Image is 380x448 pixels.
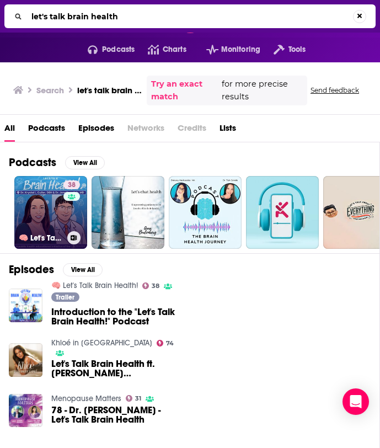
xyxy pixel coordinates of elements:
button: open menu [260,41,306,58]
button: Send feedback [307,86,362,95]
a: Introduction to the "Let's Talk Brain Health!" Podcast [51,307,177,326]
a: Podcasts [28,119,65,142]
a: Charts [135,41,186,58]
a: Episodes [78,119,114,142]
h3: 🧠 Let's Talk Brain Health! [19,233,63,243]
a: Menopause Matters [51,394,121,403]
div: Search... [4,4,376,28]
span: Podcasts [102,42,135,57]
a: 38 [63,180,80,189]
a: 31 [126,395,142,402]
button: View All [65,156,105,169]
h3: let's talk brain health [77,85,142,95]
a: 74 [157,340,174,346]
span: Let's Talk Brain Health ft. [PERSON_NAME][MEDICAL_DATA] [51,359,177,378]
span: Charts [163,42,186,57]
a: Khloé in Wonder Land [51,338,152,348]
a: 78 - Dr. Tina Huang - Let's Talk Brain Health [51,406,177,424]
button: open menu [193,41,260,58]
input: Search... [27,8,353,25]
span: Monitoring [221,42,260,57]
a: Let's Talk Brain Health ft. Dr. Daniel Amen [51,359,177,378]
h3: Search [36,85,64,95]
button: View All [63,263,103,276]
a: 38 [142,282,160,289]
a: 38🧠 Let's Talk Brain Health! [14,176,87,249]
span: Credits [178,119,206,142]
span: 78 - Dr. [PERSON_NAME] - Let's Talk Brain Health [51,406,177,424]
img: Introduction to the "Let's Talk Brain Health!" Podcast [9,289,42,322]
a: 🧠 Let's Talk Brain Health! [51,281,138,290]
a: PodcastsView All [9,156,105,169]
a: EpisodesView All [9,263,103,276]
span: 74 [166,341,174,346]
span: Networks [127,119,164,142]
span: for more precise results [222,78,303,103]
button: open menu [74,41,135,58]
a: All [4,119,15,142]
span: 31 [135,396,141,401]
span: 38 [152,284,159,289]
div: Open Intercom Messenger [342,388,369,415]
h2: Podcasts [9,156,56,169]
span: Tools [288,42,306,57]
a: Lists [220,119,236,142]
span: 38 [68,180,76,191]
span: Trailer [56,294,74,301]
a: Try an exact match [151,78,220,103]
h2: Episodes [9,263,54,276]
img: 78 - Dr. Tina Huang - Let's Talk Brain Health [9,394,42,428]
img: Let's Talk Brain Health ft. Dr. Daniel Amen [9,343,42,377]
